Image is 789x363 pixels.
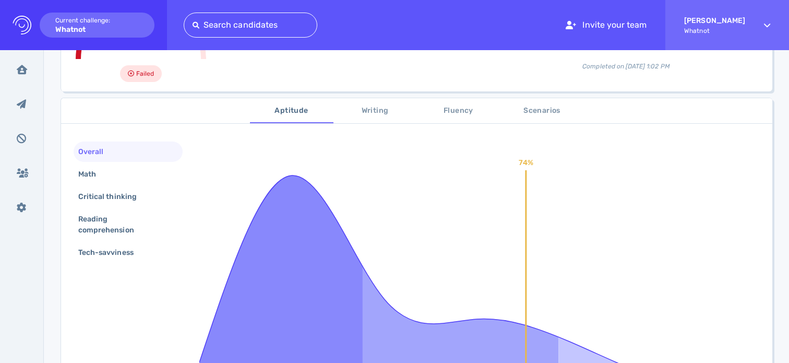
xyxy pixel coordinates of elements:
[507,104,578,118] span: Scenarios
[76,144,116,159] div: Overall
[493,53,760,71] div: Completed on [DATE] 1:02 PM
[684,27,745,34] span: Whatnot
[76,212,172,238] div: Reading comprehension
[76,245,146,260] div: Tech-savviness
[76,167,109,182] div: Math
[256,104,327,118] span: Aptitude
[684,16,745,25] strong: [PERSON_NAME]
[76,189,149,204] div: Critical thinking
[423,104,494,118] span: Fluency
[519,158,533,167] text: 74%
[340,104,411,118] span: Writing
[136,67,154,80] span: Failed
